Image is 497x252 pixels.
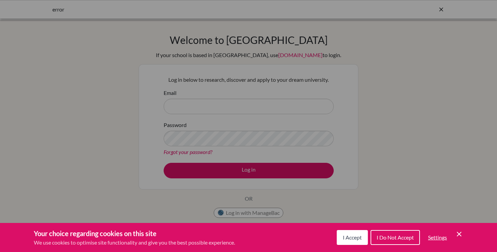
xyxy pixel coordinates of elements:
[455,230,463,238] button: Save and close
[34,238,235,247] p: We use cookies to optimise site functionality and give you the best possible experience.
[34,228,235,238] h3: Your choice regarding cookies on this site
[423,231,452,244] button: Settings
[337,230,368,245] button: I Accept
[343,234,362,241] span: I Accept
[428,234,447,241] span: Settings
[371,230,420,245] button: I Do Not Accept
[377,234,414,241] span: I Do Not Accept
